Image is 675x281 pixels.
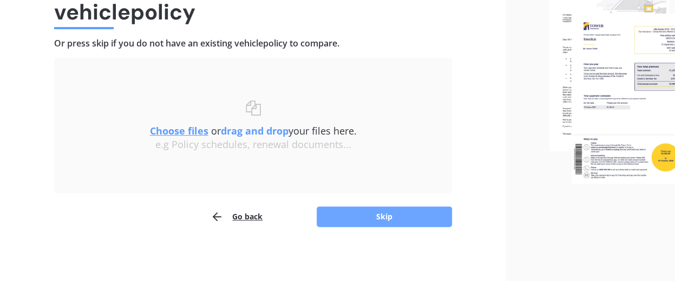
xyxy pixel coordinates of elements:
[150,124,357,137] span: or your files here.
[76,139,430,151] div: e.g Policy schedules, renewal documents...
[221,124,289,137] b: drag and drop
[150,124,208,137] u: Choose files
[317,206,452,227] button: Skip
[211,206,263,228] button: Go back
[54,38,452,49] h4: Or press skip if you do not have an existing vehicle policy to compare.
